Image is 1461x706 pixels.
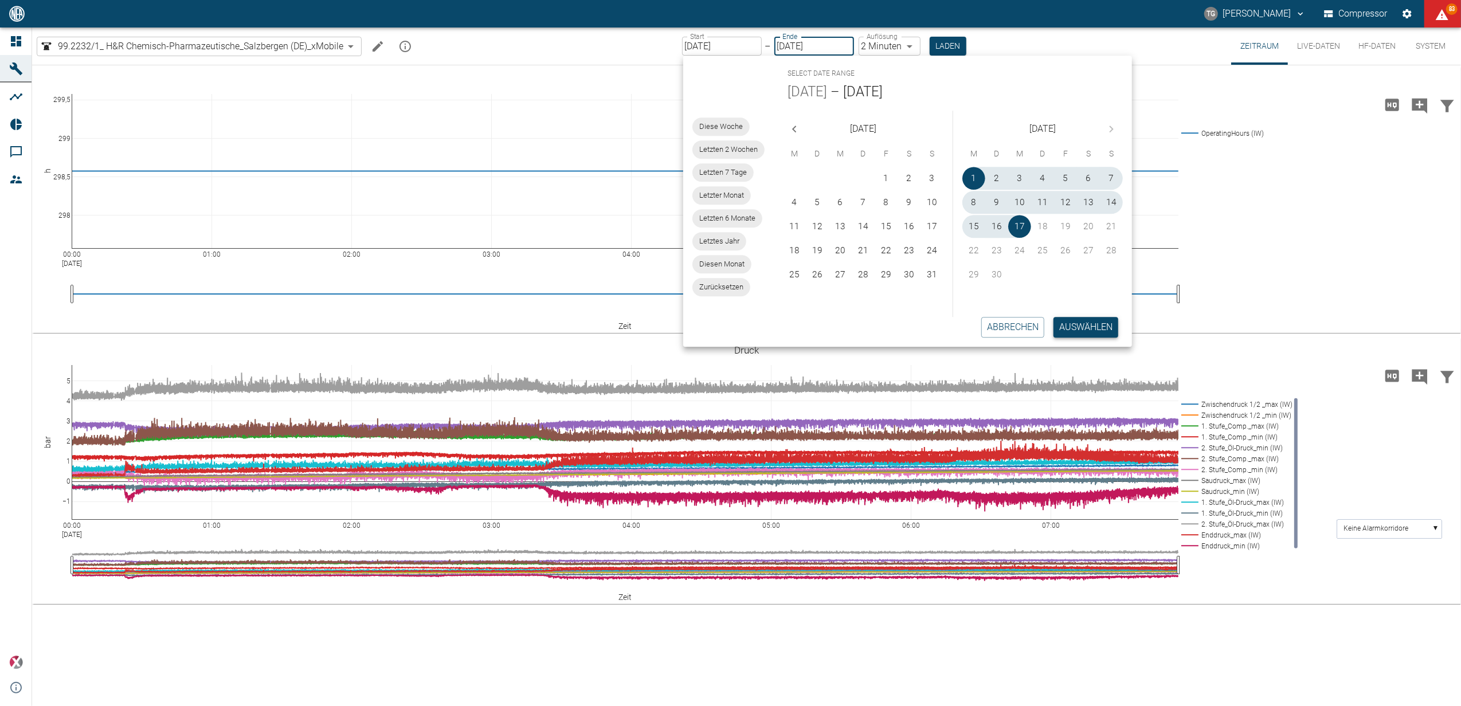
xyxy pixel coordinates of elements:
button: 12 [806,215,829,238]
span: Donnerstag [853,143,874,166]
button: 8 [962,191,985,214]
button: 23 [898,239,921,262]
label: Start [690,32,704,41]
button: 19 [806,239,829,262]
div: Diese Woche [692,117,750,136]
span: [DATE] [850,121,876,137]
button: Live-Daten [1288,28,1349,65]
span: Sonntag [1101,143,1122,166]
input: DD.MM.YYYY [682,37,762,56]
button: Einstellungen [1397,3,1417,24]
button: 4 [1031,167,1054,190]
button: 2 [985,167,1008,190]
a: 99.2232/1_ H&R Chemisch-Pharmazeutische_Salzbergen (DE)_xMobile [40,40,343,53]
button: 14 [852,215,875,238]
img: logo [8,6,26,21]
span: Donnerstag [1032,143,1053,166]
button: mission info [394,35,417,58]
img: Xplore Logo [9,656,23,669]
button: System [1405,28,1456,65]
span: Letzten 6 Monate [692,213,762,224]
button: 3 [921,167,943,190]
button: 11 [783,215,806,238]
button: 29 [875,263,898,286]
button: 5 [806,191,829,214]
span: Letzten 2 Wochen [692,144,765,155]
div: TG [1204,7,1218,21]
span: 83 [1446,3,1458,15]
span: Samstag [1078,143,1099,166]
span: Letztes Jahr [692,236,746,247]
span: Mittwoch [1009,143,1030,166]
button: 27 [829,263,852,286]
button: Abbrechen [981,317,1044,338]
span: Zurücksetzen [692,281,750,293]
label: Ende [782,32,797,41]
button: 28 [852,263,875,286]
span: Dienstag [986,143,1007,166]
button: 17 [921,215,943,238]
button: 13 [1077,191,1100,214]
button: 16 [898,215,921,238]
div: 2 Minuten [859,37,921,56]
text: Keine Alarmkorridore [1344,525,1409,533]
span: Letzten 7 Tage [692,167,754,178]
div: Letzten 2 Wochen [692,140,765,159]
button: 6 [1077,167,1100,190]
button: Auswählen [1053,317,1118,338]
button: 11 [1031,191,1054,214]
button: HF-Daten [1349,28,1405,65]
button: 15 [962,215,985,238]
span: Montag [784,143,805,166]
span: Letzter Monat [692,190,751,201]
button: 24 [921,239,943,262]
p: – [765,40,771,53]
span: Select date range [788,65,855,83]
text: Zwischendruck 1/2 _max (IW) [1201,401,1292,409]
button: 10 [921,191,943,214]
div: Diesen Monat [692,255,751,273]
span: Sonntag [922,143,942,166]
span: Freitag [876,143,896,166]
button: 18 [783,239,806,262]
text: OperatingHours (IW) [1201,130,1264,138]
button: 25 [783,263,806,286]
button: Kommentar hinzufügen [1406,90,1433,120]
button: 10 [1008,191,1031,214]
span: Diesen Monat [692,258,751,270]
button: [DATE] [788,83,827,101]
button: 9 [985,191,1008,214]
button: Previous month [783,117,806,140]
span: Dienstag [807,143,828,166]
div: Letztes Jahr [692,232,746,250]
button: 13 [829,215,852,238]
div: Letzten 6 Monate [692,209,762,228]
button: 8 [875,191,898,214]
span: Diese Woche [692,121,750,132]
div: Letzten 7 Tage [692,163,754,182]
button: Daten filtern [1433,361,1461,391]
span: Montag [963,143,984,166]
button: 3 [1008,167,1031,190]
button: 5 [1054,167,1077,190]
button: 16 [985,215,1008,238]
button: Zeitraum [1231,28,1288,65]
span: 99.2232/1_ H&R Chemisch-Pharmazeutische_Salzbergen (DE)_xMobile [58,40,343,53]
button: 20 [829,239,852,262]
button: Machine bearbeiten [366,35,389,58]
span: [DATE] [1029,121,1056,137]
button: [DATE] [843,83,883,101]
button: 4 [783,191,806,214]
button: 21 [852,239,875,262]
button: 7 [852,191,875,214]
button: 22 [875,239,898,262]
span: Samstag [899,143,919,166]
button: 7 [1100,167,1123,190]
button: 15 [875,215,898,238]
button: Daten filtern [1433,90,1461,120]
span: Hohe Auflösung [1378,370,1406,381]
button: 1 [962,167,985,190]
span: Hohe Auflösung [1378,99,1406,109]
button: 31 [921,263,943,286]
